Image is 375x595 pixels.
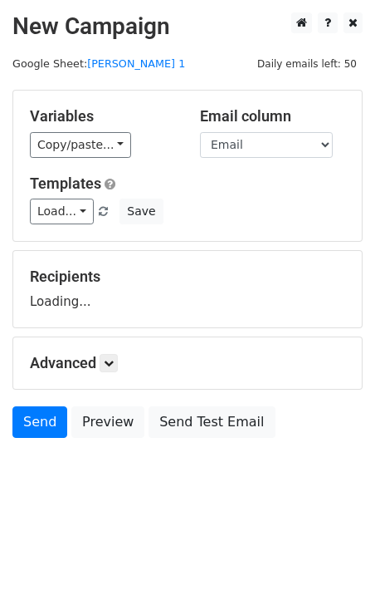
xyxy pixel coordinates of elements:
[149,406,275,438] a: Send Test Email
[12,406,67,438] a: Send
[251,55,363,73] span: Daily emails left: 50
[119,199,163,224] button: Save
[30,268,345,286] h5: Recipients
[30,175,101,192] a: Templates
[87,57,185,70] a: [PERSON_NAME] 1
[12,12,363,41] h2: New Campaign
[30,132,131,158] a: Copy/paste...
[30,107,175,125] h5: Variables
[71,406,144,438] a: Preview
[251,57,363,70] a: Daily emails left: 50
[30,199,94,224] a: Load...
[200,107,345,125] h5: Email column
[30,354,345,372] h5: Advanced
[12,57,185,70] small: Google Sheet:
[30,268,345,311] div: Loading...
